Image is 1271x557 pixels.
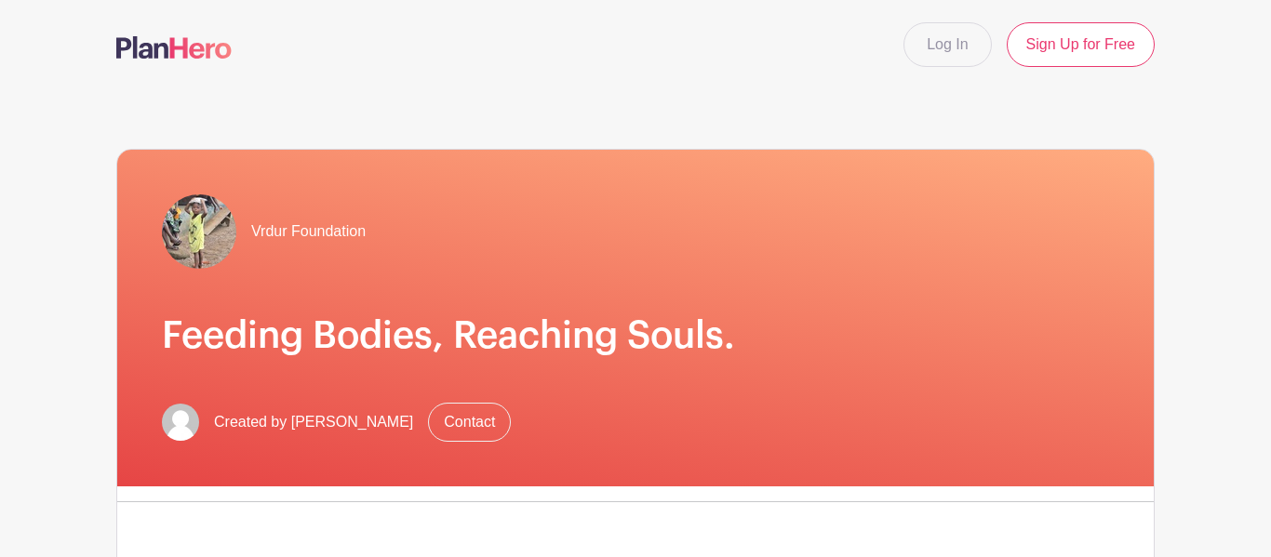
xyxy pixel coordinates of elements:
a: Log In [903,22,991,67]
img: logo-507f7623f17ff9eddc593b1ce0a138ce2505c220e1c5a4e2b4648c50719b7d32.svg [116,36,232,59]
h1: Feeding Bodies, Reaching Souls. [162,313,1109,358]
a: Sign Up for Free [1007,22,1155,67]
span: Vrdur Foundation [251,220,366,243]
a: Contact [428,403,511,442]
img: default-ce2991bfa6775e67f084385cd625a349d9dcbb7a52a09fb2fda1e96e2d18dcdb.png [162,404,199,441]
img: IMG_4881.jpeg [162,194,236,269]
span: Created by [PERSON_NAME] [214,411,413,433]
